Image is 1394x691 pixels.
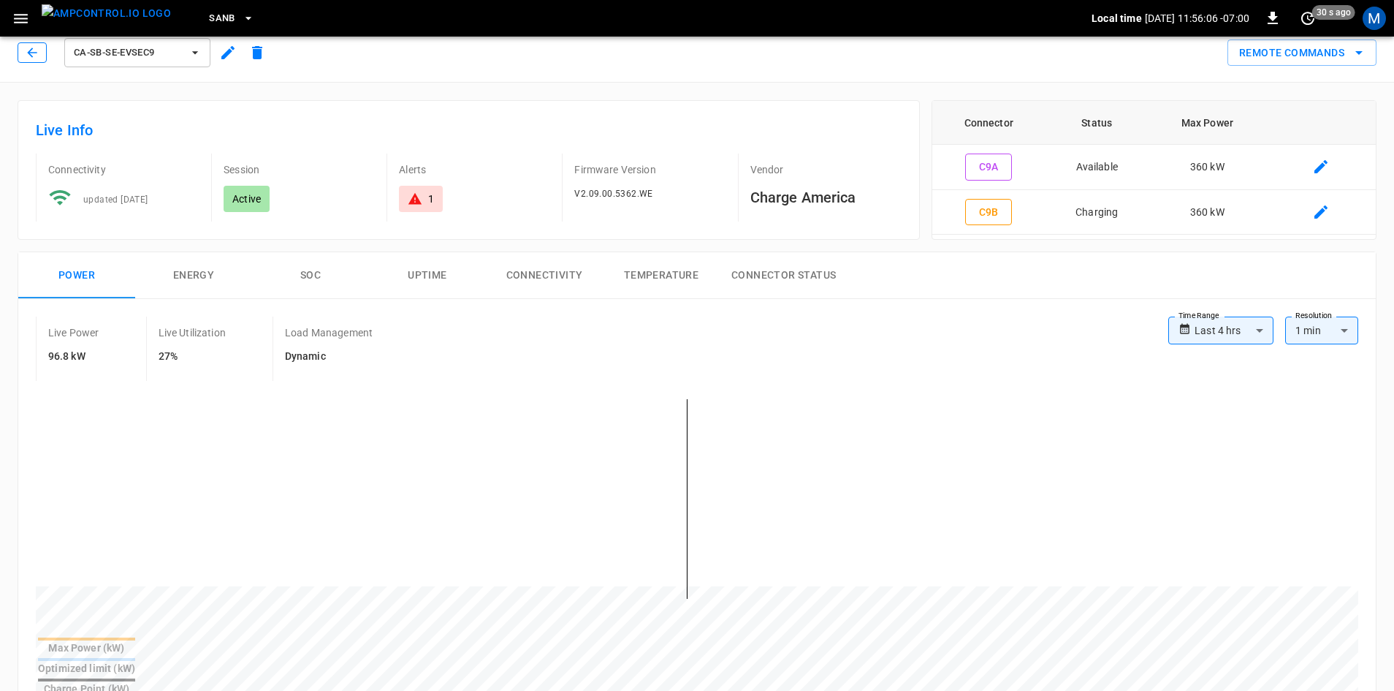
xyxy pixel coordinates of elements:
div: Last 4 hrs [1195,317,1273,344]
label: Resolution [1295,310,1332,322]
h6: Dynamic [285,349,373,365]
button: SanB [203,4,260,33]
th: Status [1045,101,1149,145]
button: Connectivity [486,252,603,299]
td: 360 kW [1149,145,1266,190]
button: C9A [965,154,1012,181]
img: ampcontrol.io logo [42,4,171,23]
h6: Live Info [36,118,902,142]
td: Charging [1045,190,1149,235]
label: Time Range [1178,310,1219,322]
button: C9B [965,199,1012,226]
p: Local time [1092,11,1142,26]
p: Live Power [48,325,99,340]
span: 30 s ago [1312,5,1355,20]
table: connector table [932,101,1376,235]
div: remote commands options [1227,39,1376,67]
div: 1 [428,192,434,206]
button: Connector Status [720,252,848,299]
p: Alerts [399,162,550,177]
h6: 27% [159,349,226,365]
p: [DATE] 11:56:06 -07:00 [1145,11,1249,26]
p: Live Utilization [159,325,226,340]
button: Power [18,252,135,299]
p: Load Management [285,325,373,340]
th: Max Power [1149,101,1266,145]
button: set refresh interval [1296,7,1319,30]
button: Uptime [369,252,486,299]
div: profile-icon [1363,7,1386,30]
span: V2.09.00.5362.WE [574,189,652,199]
p: Active [232,192,261,206]
button: Remote Commands [1227,39,1376,67]
button: Energy [135,252,252,299]
td: 360 kW [1149,190,1266,235]
div: 1 min [1285,317,1358,344]
button: SOC [252,252,369,299]
p: Connectivity [48,162,199,177]
td: Available [1045,145,1149,190]
span: updated [DATE] [83,195,148,205]
button: ca-sb-se-evseC9 [64,38,210,67]
span: ca-sb-se-evseC9 [74,45,182,61]
p: Session [224,162,375,177]
h6: 96.8 kW [48,349,99,365]
h6: Charge America [750,186,902,209]
th: Connector [932,101,1045,145]
p: Vendor [750,162,902,177]
p: Firmware Version [574,162,725,177]
span: SanB [209,10,235,27]
button: Temperature [603,252,720,299]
